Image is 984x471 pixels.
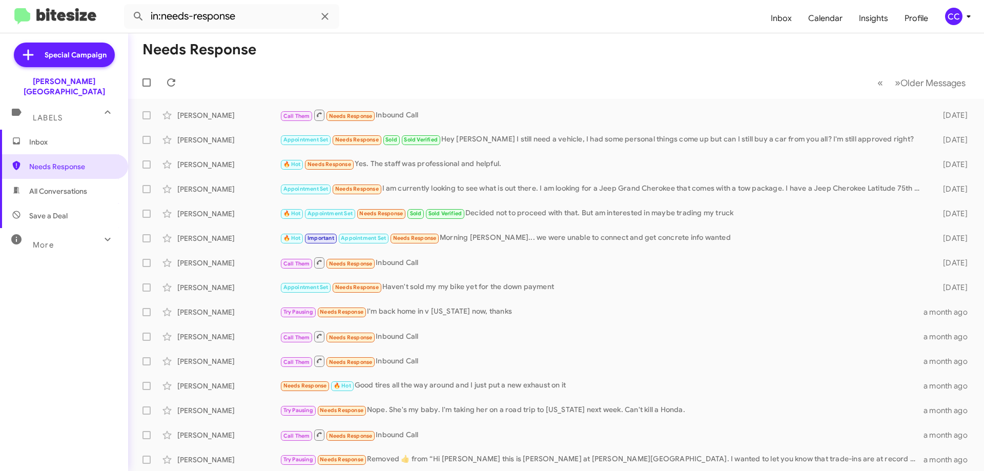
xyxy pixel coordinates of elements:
[320,309,363,315] span: Needs Response
[871,72,889,93] button: Previous
[889,72,972,93] button: Next
[280,183,927,195] div: I am currently looking to see what is out there. I am looking for a Jeep Grand Cherokee that come...
[45,50,107,60] span: Special Campaign
[404,136,438,143] span: Sold Verified
[280,109,927,121] div: Inbound Call
[283,407,313,414] span: Try Pausing
[280,256,927,269] div: Inbound Call
[924,455,976,465] div: a month ago
[895,76,900,89] span: »
[29,211,68,221] span: Save a Deal
[177,135,280,145] div: [PERSON_NAME]
[320,407,363,414] span: Needs Response
[283,334,310,341] span: Call Them
[177,209,280,219] div: [PERSON_NAME]
[283,309,313,315] span: Try Pausing
[177,455,280,465] div: [PERSON_NAME]
[283,161,301,168] span: 🔥 Hot
[320,456,363,463] span: Needs Response
[329,433,373,439] span: Needs Response
[334,382,351,389] span: 🔥 Hot
[335,186,379,192] span: Needs Response
[329,359,373,365] span: Needs Response
[329,113,373,119] span: Needs Response
[896,4,936,33] a: Profile
[142,42,256,58] h1: Needs Response
[927,135,976,145] div: [DATE]
[341,235,386,241] span: Appointment Set
[924,430,976,440] div: a month ago
[124,4,339,29] input: Search
[924,381,976,391] div: a month ago
[763,4,800,33] a: Inbox
[280,428,924,441] div: Inbound Call
[29,161,116,172] span: Needs Response
[280,306,924,318] div: I'm back home in v [US_STATE] now, thanks
[283,113,310,119] span: Call Them
[936,8,973,25] button: CC
[283,186,329,192] span: Appointment Set
[283,382,327,389] span: Needs Response
[927,258,976,268] div: [DATE]
[329,260,373,267] span: Needs Response
[177,332,280,342] div: [PERSON_NAME]
[945,8,962,25] div: CC
[329,334,373,341] span: Needs Response
[924,356,976,366] div: a month ago
[177,381,280,391] div: [PERSON_NAME]
[283,260,310,267] span: Call Them
[385,136,397,143] span: Sold
[280,355,924,367] div: Inbound Call
[307,235,334,241] span: Important
[924,307,976,317] div: a month ago
[29,137,116,147] span: Inbox
[280,281,927,293] div: Haven't sold my my bike yet for the down payment
[924,405,976,416] div: a month ago
[283,210,301,217] span: 🔥 Hot
[307,210,353,217] span: Appointment Set
[280,404,924,416] div: Nope. She's my baby. I'm taking her on a road trip to [US_STATE] next week. Can't kill a Honda.
[800,4,851,33] a: Calendar
[177,184,280,194] div: [PERSON_NAME]
[283,136,329,143] span: Appointment Set
[177,282,280,293] div: [PERSON_NAME]
[280,454,924,465] div: Removed ‌👍‌ from “ Hi [PERSON_NAME] this is [PERSON_NAME] at [PERSON_NAME][GEOGRAPHIC_DATA]. I wa...
[177,356,280,366] div: [PERSON_NAME]
[177,110,280,120] div: [PERSON_NAME]
[280,208,927,219] div: Decided not to proceed with that. But am interested in maybe trading my truck
[283,456,313,463] span: Try Pausing
[927,233,976,243] div: [DATE]
[900,77,966,89] span: Older Messages
[877,76,883,89] span: «
[283,359,310,365] span: Call Them
[359,210,403,217] span: Needs Response
[177,258,280,268] div: [PERSON_NAME]
[280,232,927,244] div: Morning [PERSON_NAME]... we were unable to connect and get concrete info wanted
[177,159,280,170] div: [PERSON_NAME]
[177,307,280,317] div: [PERSON_NAME]
[177,405,280,416] div: [PERSON_NAME]
[927,159,976,170] div: [DATE]
[393,235,437,241] span: Needs Response
[924,332,976,342] div: a month ago
[283,284,329,291] span: Appointment Set
[428,210,462,217] span: Sold Verified
[872,72,972,93] nav: Page navigation example
[280,158,927,170] div: Yes. The staff was professional and helpful.
[927,209,976,219] div: [DATE]
[335,136,379,143] span: Needs Response
[280,380,924,392] div: Good tires all the way around and I just put a new exhaust on it
[335,284,379,291] span: Needs Response
[29,186,87,196] span: All Conversations
[927,110,976,120] div: [DATE]
[33,240,54,250] span: More
[851,4,896,33] a: Insights
[33,113,63,122] span: Labels
[307,161,351,168] span: Needs Response
[14,43,115,67] a: Special Campaign
[283,433,310,439] span: Call Them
